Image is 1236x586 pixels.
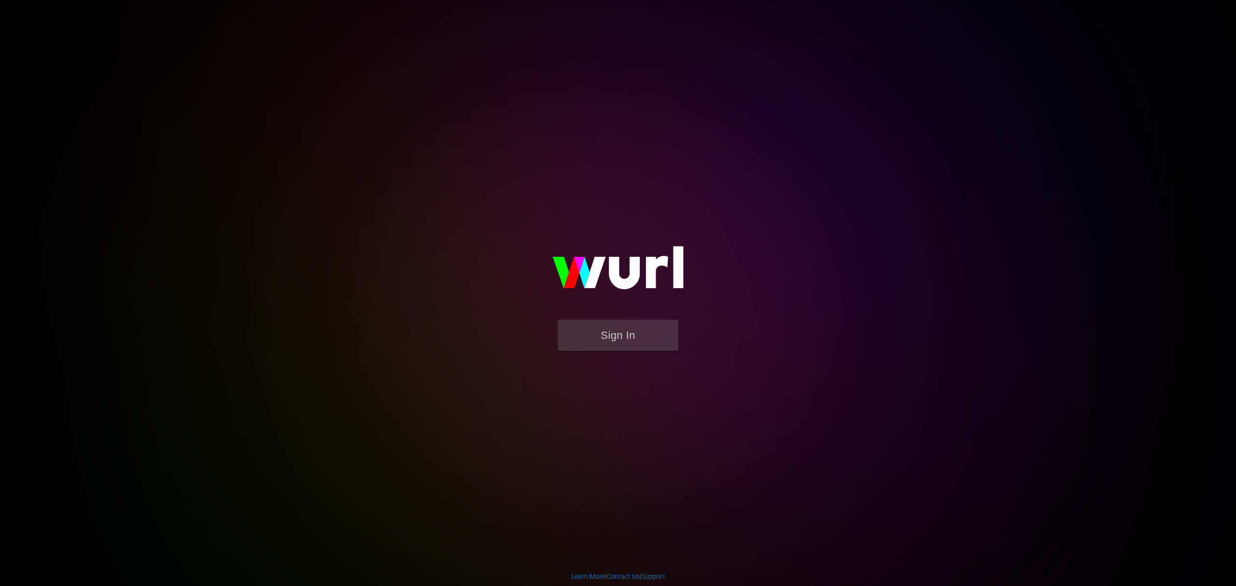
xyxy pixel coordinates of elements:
a: Contact Us [606,572,640,580]
a: Support [641,572,665,580]
button: Sign In [558,320,678,351]
img: wurl-logo-on-black-223613ac3d8ba8fe6dc639794a292ebdb59501304c7dfd60c99c58986ef67473.svg [521,225,715,319]
div: | | [571,572,665,581]
a: Learn More [571,572,605,580]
